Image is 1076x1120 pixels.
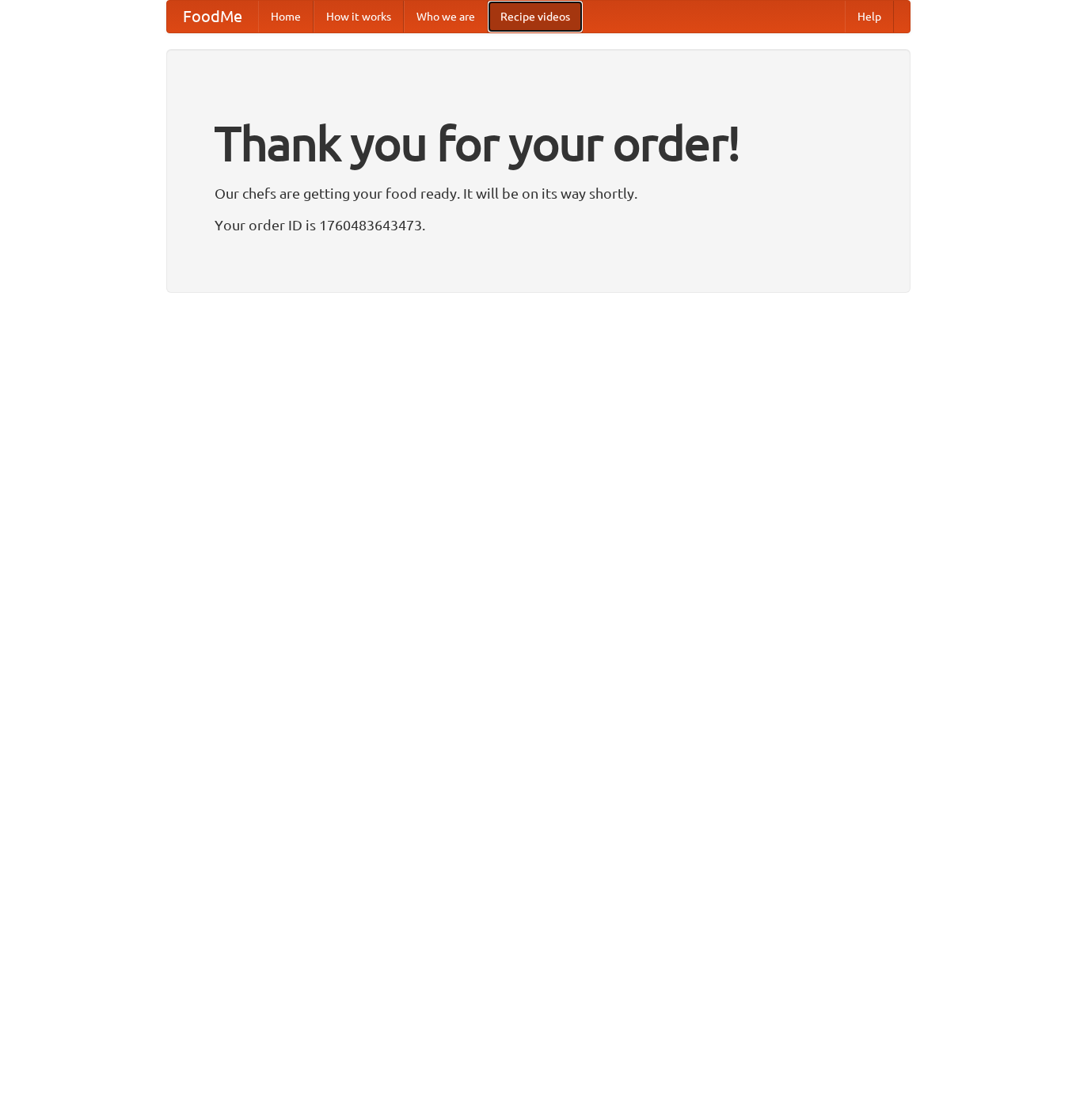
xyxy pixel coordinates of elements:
[167,1,258,32] a: FoodMe
[258,1,314,32] a: Home
[488,1,583,32] a: Recipe videos
[215,213,862,237] p: Your order ID is 1760483643473.
[314,1,404,32] a: How it works
[404,1,488,32] a: Who we are
[845,1,894,32] a: Help
[215,105,862,181] h1: Thank you for your order!
[215,181,862,205] p: Our chefs are getting your food ready. It will be on its way shortly.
